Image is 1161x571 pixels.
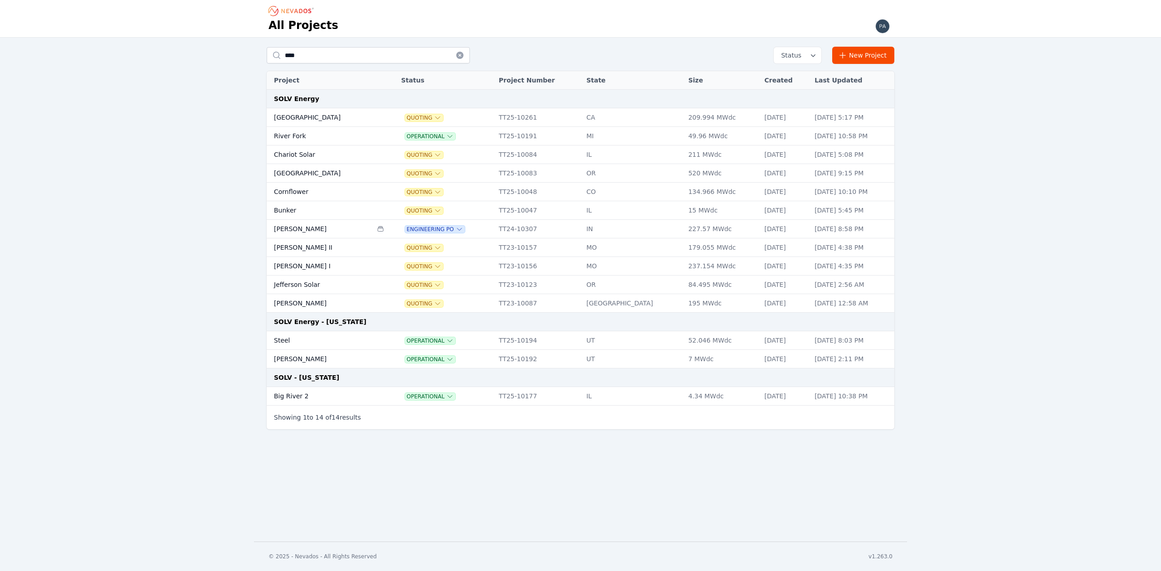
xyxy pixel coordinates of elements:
td: 520 MWdc [684,164,760,183]
button: Status [774,47,821,63]
td: TT25-10047 [494,201,582,220]
td: [DATE] 9:15 PM [810,164,894,183]
td: Jefferson Solar [267,276,372,294]
td: [DATE] [760,294,810,313]
td: TT24-10307 [494,220,582,238]
th: Status [397,71,494,90]
button: Quoting [405,281,444,289]
td: 4.34 MWdc [684,387,760,406]
td: [DATE] 8:03 PM [810,331,894,350]
span: Quoting [405,300,444,307]
h1: All Projects [268,18,338,33]
td: TT25-10083 [494,164,582,183]
img: paul.mcmillan@nevados.solar [875,19,890,34]
button: Quoting [405,114,444,121]
nav: Breadcrumb [268,4,317,18]
td: [DATE] 5:17 PM [810,108,894,127]
td: IL [582,387,684,406]
tr: [PERSON_NAME] IIQuotingTT23-10157MO179.055 MWdc[DATE][DATE] 4:38 PM [267,238,894,257]
span: 14 [332,414,340,421]
td: 211 MWdc [684,145,760,164]
td: IL [582,201,684,220]
td: [GEOGRAPHIC_DATA] [267,108,372,127]
button: Quoting [405,263,444,270]
td: OR [582,276,684,294]
td: [DATE] [760,108,810,127]
td: [DATE] [760,183,810,201]
span: Quoting [405,189,444,196]
button: Engineering PO [405,226,465,233]
td: [DATE] [760,220,810,238]
td: 49.96 MWdc [684,127,760,145]
th: Project Number [494,71,582,90]
th: Project [267,71,372,90]
button: Operational [405,393,456,400]
div: © 2025 - Nevados - All Rights Reserved [268,553,377,560]
td: 15 MWdc [684,201,760,220]
td: [DATE] 8:58 PM [810,220,894,238]
tr: Chariot SolarQuotingTT25-10084IL211 MWdc[DATE][DATE] 5:08 PM [267,145,894,164]
td: IL [582,145,684,164]
td: [DATE] 4:35 PM [810,257,894,276]
span: 1 [303,414,307,421]
tr: SteelOperationalTT25-10194UT52.046 MWdc[DATE][DATE] 8:03 PM [267,331,894,350]
tr: BunkerQuotingTT25-10047IL15 MWdc[DATE][DATE] 5:45 PM [267,201,894,220]
td: TT23-10156 [494,257,582,276]
tr: [GEOGRAPHIC_DATA]QuotingTT25-10261CA209.994 MWdc[DATE][DATE] 5:17 PM [267,108,894,127]
td: TT23-10157 [494,238,582,257]
td: MO [582,238,684,257]
td: TT25-10177 [494,387,582,406]
button: Operational [405,133,456,140]
td: [DATE] [760,238,810,257]
td: [DATE] [760,164,810,183]
td: River Fork [267,127,372,145]
th: Created [760,71,810,90]
td: [DATE] [760,387,810,406]
td: 227.57 MWdc [684,220,760,238]
button: Operational [405,337,456,344]
td: [DATE] 10:38 PM [810,387,894,406]
td: [DATE] [760,145,810,164]
td: TT25-10191 [494,127,582,145]
a: New Project [832,47,894,64]
td: TT23-10087 [494,294,582,313]
span: Status [777,51,801,60]
tr: [PERSON_NAME]QuotingTT23-10087[GEOGRAPHIC_DATA]195 MWdc[DATE][DATE] 12:58 AM [267,294,894,313]
td: TT25-10261 [494,108,582,127]
td: SOLV - [US_STATE] [267,368,894,387]
span: Quoting [405,244,444,252]
td: 7 MWdc [684,350,760,368]
span: Quoting [405,170,444,177]
tr: Big River 2OperationalTT25-10177IL4.34 MWdc[DATE][DATE] 10:38 PM [267,387,894,406]
p: Showing to of results [274,413,361,422]
td: TT25-10194 [494,331,582,350]
tr: River ForkOperationalTT25-10191MI49.96 MWdc[DATE][DATE] 10:58 PM [267,127,894,145]
td: [DATE] 5:45 PM [810,201,894,220]
span: Quoting [405,207,444,214]
tr: [PERSON_NAME] IQuotingTT23-10156MO237.154 MWdc[DATE][DATE] 4:35 PM [267,257,894,276]
td: [DATE] [760,201,810,220]
td: [DATE] 10:10 PM [810,183,894,201]
tr: [PERSON_NAME]OperationalTT25-10192UT7 MWdc[DATE][DATE] 2:11 PM [267,350,894,368]
td: [PERSON_NAME] [267,220,372,238]
tr: CornflowerQuotingTT25-10048CO134.966 MWdc[DATE][DATE] 10:10 PM [267,183,894,201]
td: UT [582,331,684,350]
div: v1.263.0 [868,553,893,560]
td: UT [582,350,684,368]
span: 14 [315,414,323,421]
td: [DATE] 5:08 PM [810,145,894,164]
td: SOLV Energy [267,90,894,108]
td: 179.055 MWdc [684,238,760,257]
th: State [582,71,684,90]
td: [DATE] 10:58 PM [810,127,894,145]
td: 52.046 MWdc [684,331,760,350]
td: [PERSON_NAME] I [267,257,372,276]
td: TT25-10048 [494,183,582,201]
th: Last Updated [810,71,894,90]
